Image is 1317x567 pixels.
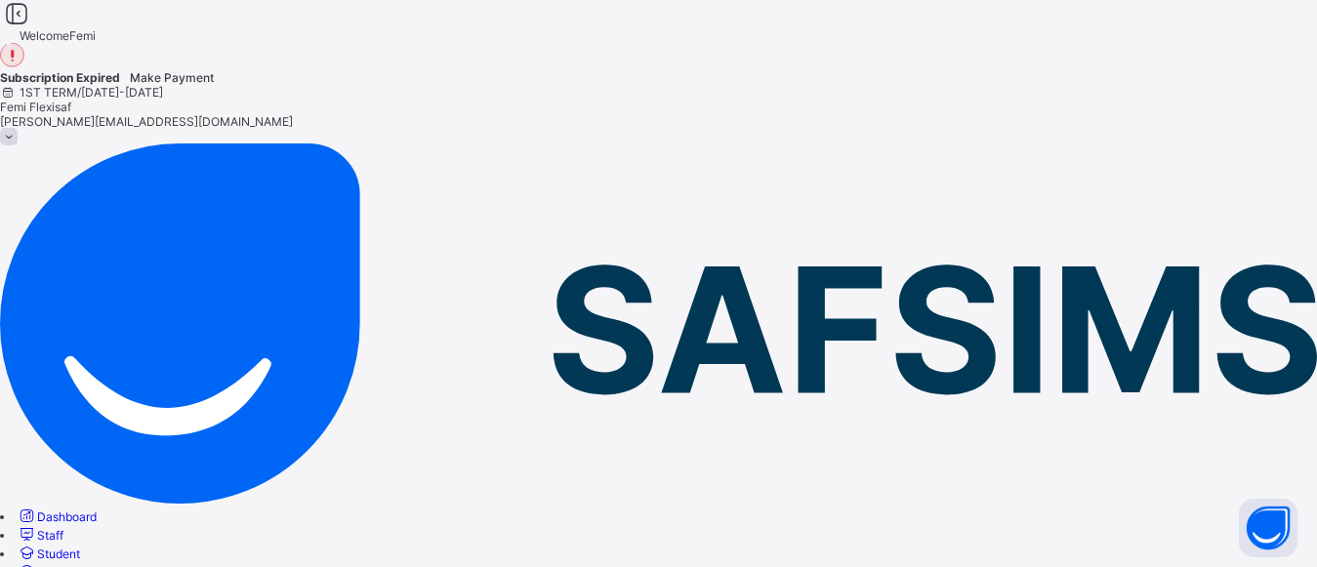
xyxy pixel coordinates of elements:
button: Open asap [1239,499,1297,557]
span: Dashboard [37,509,97,524]
a: Staff [17,528,63,543]
a: Dashboard [17,509,97,524]
span: Staff [37,528,63,543]
span: Student [37,547,80,561]
a: Student [17,547,80,561]
span: Make Payment [130,70,214,85]
span: Welcome Femi [20,28,96,43]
